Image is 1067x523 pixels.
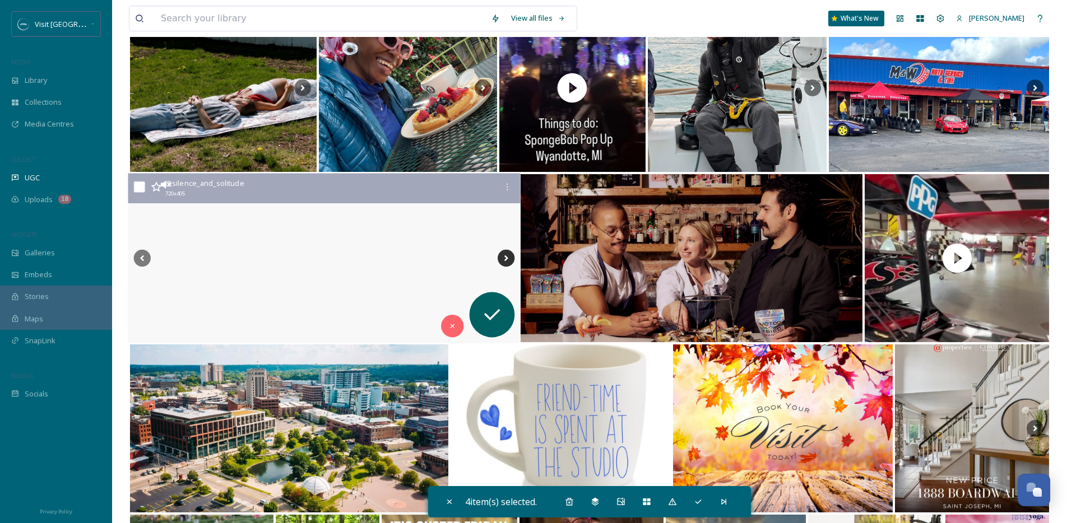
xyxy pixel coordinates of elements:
span: Maps [25,314,43,324]
img: Mural weekend in Kalamazoo is here. From Friday through Sunday, watch Brush the Block turn blank ... [130,344,448,512]
video: #bentonharbor #bentonharbormichigan #birthdayweekend [155,174,494,343]
span: Socials [25,389,48,399]
div: 18 [58,195,71,204]
span: WIDGETS [11,230,37,239]
span: COLLECT [11,155,35,164]
img: Not all wanderers are lost; some are simply looking for some good coffee. Today my search took me... [319,4,497,172]
span: SnapLink [25,335,55,346]
button: Open Chat [1018,474,1050,506]
span: MEDIA [11,58,31,66]
img: 🍂 Fall in Love with Blissful Barn 🍂 Crisp air, golden leaves, and the charm of Michigan’s country... [673,344,893,512]
img: Bistate Cup 2025. Defiance crossed the line first in both races, and I couldn’t be more proud of ... [648,4,827,172]
span: UGC [25,172,40,183]
span: Media Centres [25,119,74,129]
span: Embeds [25,269,52,280]
a: What's New [828,11,884,26]
span: 4 item(s) selected. [465,495,537,508]
img: At home hangs for a sweet maternity session 🌾 . . . #documentaryphotography #familyphotography #c... [130,4,317,172]
img: thumbnail [499,4,646,172]
span: [PERSON_NAME] [969,13,1024,23]
a: Privacy Policy [40,504,72,517]
a: View all files [505,7,571,29]
input: Search your library [155,6,485,31]
span: Stories [25,291,49,302]
img: thumbnail [865,174,1049,342]
img: 🥪🚗 Lunch Plans? Swing by M&W Auto Service & Tire today and join our 50th Anniversary Celebration!... [829,4,1049,172]
a: [PERSON_NAME] [950,7,1030,29]
span: Galleries [25,248,55,258]
img: ✨ Price Adjustment ✨ At the end of a quiet cul-de-sac in St. Joseph’s Boardwalk neighborhood, thi... [895,344,1049,512]
span: Uploads [25,194,53,205]
img: Because creativity is better together. Who’s your go-to paint buddy? 🎨👯‍♀️ #southwestmichigan #do... [451,344,671,512]
span: SOCIALS [11,371,34,380]
span: Library [25,75,47,86]
img: 🦪 More Motorshucker, all September long! We had such a blast over Labor Day that we’re bringing m... [521,174,862,342]
span: Collections [25,97,62,108]
span: Privacy Policy [40,508,72,515]
span: Visit [GEOGRAPHIC_DATA][US_STATE] [35,18,160,29]
img: SM%20Social%20Profile.png [18,18,29,30]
